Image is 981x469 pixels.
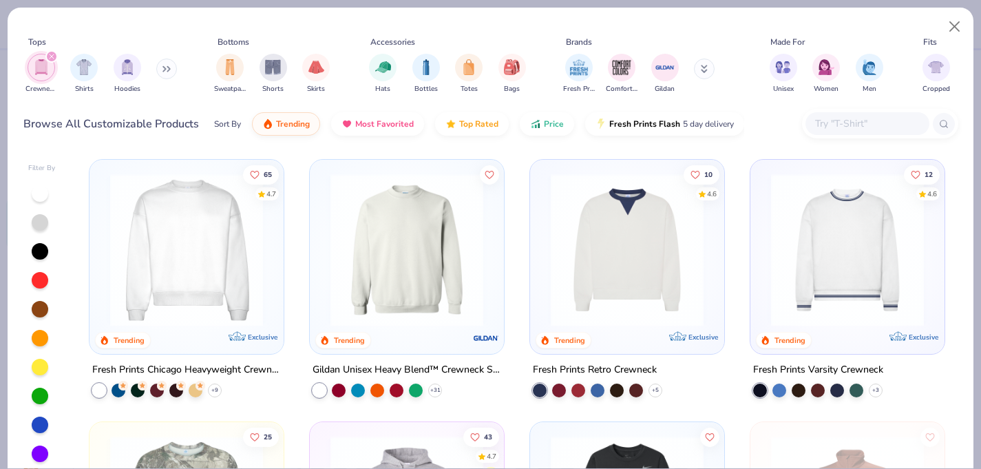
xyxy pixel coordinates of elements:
[455,54,483,94] button: filter button
[260,54,287,94] button: filter button
[25,54,57,94] div: filter for Crewnecks
[28,36,46,48] div: Tops
[313,362,501,379] div: Gildan Unisex Heavy Blend™ Crewneck Sweatshirt - 18000
[504,59,519,75] img: Bags Image
[28,163,56,174] div: Filter By
[375,84,390,94] span: Hats
[266,189,276,199] div: 4.7
[520,112,574,136] button: Price
[544,174,710,326] img: 3abb6cdb-110e-4e18-92a0-dbcd4e53f056
[248,333,277,342] span: Exclusive
[76,59,92,75] img: Shirts Image
[928,59,944,75] img: Cropped Image
[922,84,950,94] span: Cropped
[243,427,279,446] button: Like
[472,324,500,352] img: Gildan logo
[585,112,744,136] button: Fresh Prints Flash5 day delivery
[211,386,218,395] span: + 9
[651,54,679,94] button: filter button
[814,84,838,94] span: Women
[276,118,310,129] span: Trending
[920,427,940,446] button: Like
[707,189,717,199] div: 4.6
[655,57,675,78] img: Gildan Image
[856,54,883,94] button: filter button
[302,54,330,94] div: filter for Skirts
[487,451,496,461] div: 4.7
[683,116,734,132] span: 5 day delivery
[120,59,135,75] img: Hoodies Image
[684,165,719,184] button: Like
[114,54,141,94] div: filter for Hoodies
[264,171,272,178] span: 65
[651,54,679,94] div: filter for Gildan
[775,59,791,75] img: Unisex Image
[764,174,931,326] img: 4d4398e1-a86f-4e3e-85fd-b9623566810e
[262,118,273,129] img: trending.gif
[23,116,199,132] div: Browse All Customizable Products
[770,54,797,94] button: filter button
[942,14,968,40] button: Close
[331,112,424,136] button: Most Favorited
[370,36,415,48] div: Accessories
[544,118,564,129] span: Price
[92,362,281,379] div: Fresh Prints Chicago Heavyweight Crewneck
[214,118,241,130] div: Sort By
[375,59,391,75] img: Hats Image
[872,386,879,395] span: + 3
[435,112,509,136] button: Top Rated
[484,433,492,440] span: 43
[606,84,637,94] span: Comfort Colors
[862,59,877,75] img: Men Image
[459,118,498,129] span: Top Rated
[214,54,246,94] button: filter button
[302,54,330,94] button: filter button
[461,59,476,75] img: Totes Image
[856,54,883,94] div: filter for Men
[75,84,94,94] span: Shirts
[533,362,657,379] div: Fresh Prints Retro Crewneck
[922,54,950,94] div: filter for Cropped
[25,84,57,94] span: Crewnecks
[262,84,284,94] span: Shorts
[341,118,352,129] img: most_fav.gif
[264,433,272,440] span: 25
[461,84,478,94] span: Totes
[609,118,680,129] span: Fresh Prints Flash
[909,333,938,342] span: Exclusive
[611,57,632,78] img: Comfort Colors Image
[770,36,805,48] div: Made For
[243,165,279,184] button: Like
[445,118,456,129] img: TopRated.gif
[34,59,49,75] img: Crewnecks Image
[595,118,606,129] img: flash.gif
[606,54,637,94] div: filter for Comfort Colors
[25,54,57,94] button: filter button
[770,54,797,94] div: filter for Unisex
[498,54,526,94] div: filter for Bags
[814,116,920,132] input: Try "T-Shirt"
[922,54,950,94] button: filter button
[265,59,281,75] img: Shorts Image
[308,59,324,75] img: Skirts Image
[563,84,595,94] span: Fresh Prints
[252,112,320,136] button: Trending
[419,59,434,75] img: Bottles Image
[70,54,98,94] button: filter button
[369,54,397,94] div: filter for Hats
[214,54,246,94] div: filter for Sweatpants
[480,165,499,184] button: Like
[812,54,840,94] button: filter button
[114,54,141,94] button: filter button
[563,54,595,94] button: filter button
[700,427,719,446] button: Like
[412,54,440,94] div: filter for Bottles
[923,36,937,48] div: Fits
[463,427,499,446] button: Like
[430,386,441,395] span: + 31
[218,36,249,48] div: Bottoms
[863,84,876,94] span: Men
[655,84,675,94] span: Gildan
[927,189,937,199] div: 4.6
[70,54,98,94] div: filter for Shirts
